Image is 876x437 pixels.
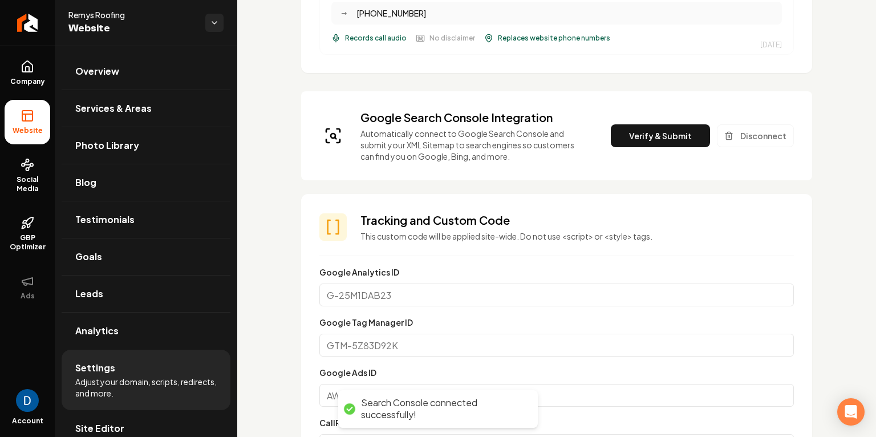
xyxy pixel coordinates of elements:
[319,367,376,378] label: Google Ads ID
[611,124,710,147] button: Verify & Submit
[429,34,475,43] span: No disclaimer
[360,212,794,228] h3: Tracking and Custom Code
[5,175,50,193] span: Social Media
[75,287,103,301] span: Leads
[75,102,152,115] span: Services & Areas
[360,230,794,242] p: This custom code will be applied site-wide. Do not use <script> or <style> tags.
[12,416,43,426] span: Account
[16,389,39,412] button: Open user button
[68,9,196,21] span: Remys Roofing
[75,250,102,264] span: Goals
[5,265,50,310] button: Ads
[62,164,230,201] a: Blog
[16,292,39,301] span: Ads
[75,376,217,399] span: Adjust your domain, scripts, redirects, and more.
[75,64,119,78] span: Overview
[319,267,399,277] label: Google Analytics ID
[75,213,135,226] span: Testimonials
[75,324,119,338] span: Analytics
[62,127,230,164] a: Photo Library
[62,276,230,312] a: Leads
[760,41,782,50] div: [DATE]
[345,34,407,43] span: Records call audio
[75,422,124,435] span: Site Editor
[75,139,139,152] span: Photo Library
[319,334,794,357] input: GTM-5Z83D92K
[360,128,583,162] p: Automatically connect to Google Search Console and submit your XML Sitemap to search engines so c...
[341,9,347,18] span: →
[62,313,230,349] a: Analytics
[360,110,583,126] h3: Google Search Console Integration
[319,284,794,306] input: G-25M1DAB23
[5,51,50,95] a: Company
[62,53,230,90] a: Overview
[75,361,115,375] span: Settings
[319,317,413,327] label: Google Tag Manager ID
[16,389,39,412] img: David Rice
[498,34,610,43] span: Replaces website phone numbers
[6,77,50,86] span: Company
[319,418,467,428] label: CallRail Script ID - LEAVE OFF THE /12
[717,124,794,147] button: Disconnect
[5,233,50,252] span: GBP Optimizer
[62,238,230,275] a: Goals
[837,398,865,426] div: Open Intercom Messenger
[62,90,230,127] a: Services & Areas
[356,7,775,19] div: [PHONE_NUMBER]
[17,14,38,32] img: Rebolt Logo
[5,207,50,261] a: GBP Optimizer
[319,384,794,407] input: AW-1234567890
[8,126,47,135] span: Website
[5,149,50,203] a: Social Media
[68,21,196,37] span: Website
[361,397,526,421] div: Search Console connected successfully!
[75,176,96,189] span: Blog
[62,201,230,238] a: Testimonials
